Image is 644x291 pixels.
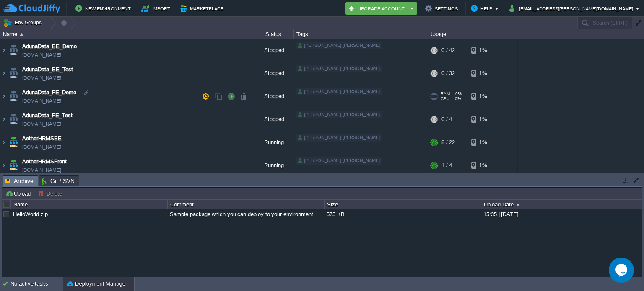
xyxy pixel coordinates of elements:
div: [PERSON_NAME].[PERSON_NAME] [296,157,382,165]
div: 8 / 22 [441,131,455,154]
div: Name [1,29,252,39]
div: No active tasks [10,277,63,291]
img: AMDAwAAAACH5BAEAAAAALAAAAAABAAEAAAICRAEAOw== [8,62,19,85]
a: AetherHRMSFront [22,157,67,166]
span: Git / SVN [42,176,75,186]
img: AMDAwAAAACH5BAEAAAAALAAAAAABAAEAAAICRAEAOw== [0,85,7,108]
div: 1% [471,131,498,154]
img: AMDAwAAAACH5BAEAAAAALAAAAAABAAEAAAICRAEAOw== [0,154,7,177]
img: AMDAwAAAACH5BAEAAAAALAAAAAABAAEAAAICRAEAOw== [8,39,19,62]
a: [DOMAIN_NAME] [22,166,61,174]
span: RAM [441,91,450,96]
button: Delete [38,190,65,197]
div: Stopped [252,39,294,62]
button: Upload [5,190,33,197]
button: Marketplace [180,3,226,13]
a: HelloWorld.zip [13,211,48,217]
div: Upload Date [482,200,638,209]
div: [PERSON_NAME].[PERSON_NAME] [296,65,382,72]
div: Stopped [252,85,294,108]
span: 0% [453,91,462,96]
img: AMDAwAAAACH5BAEAAAAALAAAAAABAAEAAAICRAEAOw== [8,131,19,154]
img: AMDAwAAAACH5BAEAAAAALAAAAAABAAEAAAICRAEAOw== [0,108,7,131]
div: Tags [294,29,428,39]
a: [DOMAIN_NAME] [22,143,61,151]
a: AdunaData_FE_Demo [22,88,76,97]
div: Sample package which you can deploy to your environment. Feel free to delete and upload a package... [168,209,324,219]
div: Comment [168,200,324,209]
span: Archive [5,176,34,186]
div: Running [252,131,294,154]
a: AdunaData_FE_Test [22,111,73,120]
span: 0% [453,96,461,101]
div: Status [252,29,293,39]
button: Settings [425,3,460,13]
img: AMDAwAAAACH5BAEAAAAALAAAAAABAAEAAAICRAEAOw== [0,62,7,85]
div: [PERSON_NAME].[PERSON_NAME] [296,111,382,118]
div: Name [11,200,167,209]
div: [PERSON_NAME].[PERSON_NAME] [296,134,382,142]
div: [PERSON_NAME].[PERSON_NAME] [296,88,382,95]
img: AMDAwAAAACH5BAEAAAAALAAAAAABAAEAAAICRAEAOw== [8,154,19,177]
div: 575 KB [325,209,480,219]
div: 0 / 42 [441,39,455,62]
a: [DOMAIN_NAME] [22,97,61,105]
button: [EMAIL_ADDRESS][PERSON_NAME][DOMAIN_NAME] [509,3,636,13]
div: 1 / 4 [441,154,452,177]
div: [PERSON_NAME].[PERSON_NAME] [296,42,382,49]
button: New Environment [75,3,133,13]
a: AdunaData_BE_Demo [22,42,77,51]
span: CPU [441,96,449,101]
div: 1% [471,108,498,131]
img: AMDAwAAAACH5BAEAAAAALAAAAAABAAEAAAICRAEAOw== [20,33,23,36]
div: Stopped [252,108,294,131]
button: Upgrade Account [348,3,408,13]
a: AetherHRMSBE [22,134,62,143]
button: Help [471,3,495,13]
img: AMDAwAAAACH5BAEAAAAALAAAAAABAAEAAAICRAEAOw== [0,131,7,154]
div: 0 / 4 [441,108,452,131]
button: Env Groups [3,17,44,28]
iframe: chat widget [609,258,636,283]
a: [DOMAIN_NAME] [22,74,61,82]
img: AMDAwAAAACH5BAEAAAAALAAAAAABAAEAAAICRAEAOw== [8,85,19,108]
div: 0 / 32 [441,62,455,85]
button: Deployment Manager [67,280,127,288]
div: Running [252,154,294,177]
div: 15:35 | [DATE] [481,209,637,219]
div: Usage [428,29,517,39]
div: 1% [471,62,498,85]
a: AdunaData_BE_Test [22,65,73,74]
div: Size [325,200,481,209]
div: Stopped [252,62,294,85]
div: 1% [471,85,498,108]
img: AMDAwAAAACH5BAEAAAAALAAAAAABAAEAAAICRAEAOw== [0,39,7,62]
a: [DOMAIN_NAME] [22,51,61,59]
div: 1% [471,154,498,177]
img: AMDAwAAAACH5BAEAAAAALAAAAAABAAEAAAICRAEAOw== [8,108,19,131]
button: Import [141,3,173,13]
a: [DOMAIN_NAME] [22,120,61,128]
div: 1% [471,39,498,62]
img: CloudJiffy [3,3,60,14]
